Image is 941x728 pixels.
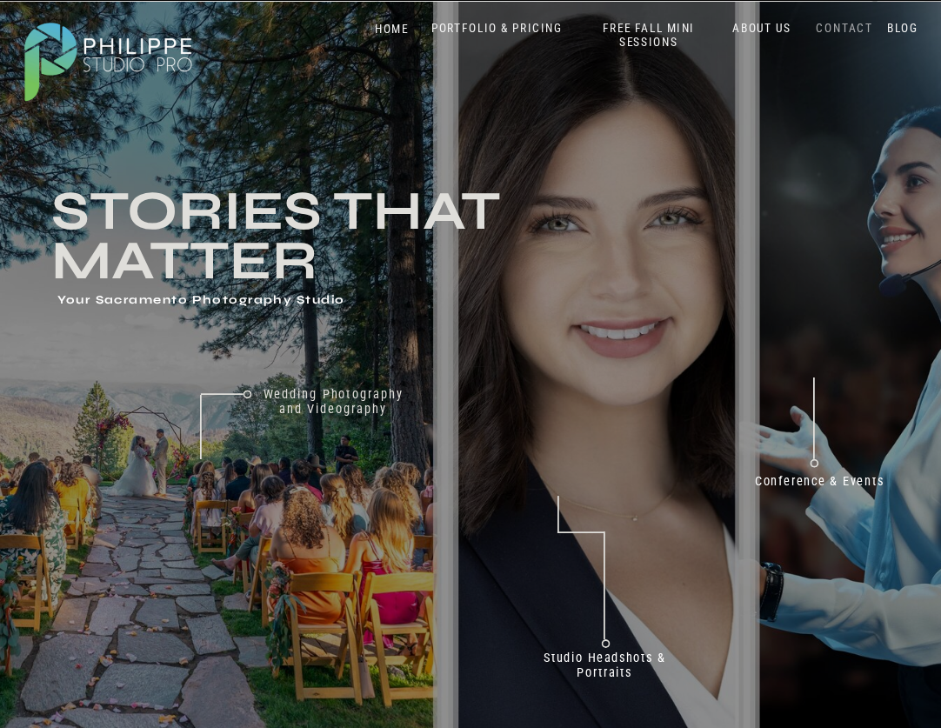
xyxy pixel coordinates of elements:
a: Conference & Events [744,475,895,496]
a: Studio Headshots & Portraits [524,651,684,685]
a: BLOG [883,21,922,36]
a: PORTFOLIO & PRICING [425,21,569,36]
p: 70+ 5 Star reviews on Google & Yelp [628,584,839,627]
h3: Stories that Matter [51,186,557,282]
a: FREE FALL MINI SESSIONS [584,21,714,50]
a: Wedding Photography and Videography [251,388,415,431]
h1: Your Sacramento Photography Studio [57,293,364,309]
a: CONTACT [812,21,877,36]
a: ABOUT US [729,21,796,36]
a: HOME [358,22,425,37]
